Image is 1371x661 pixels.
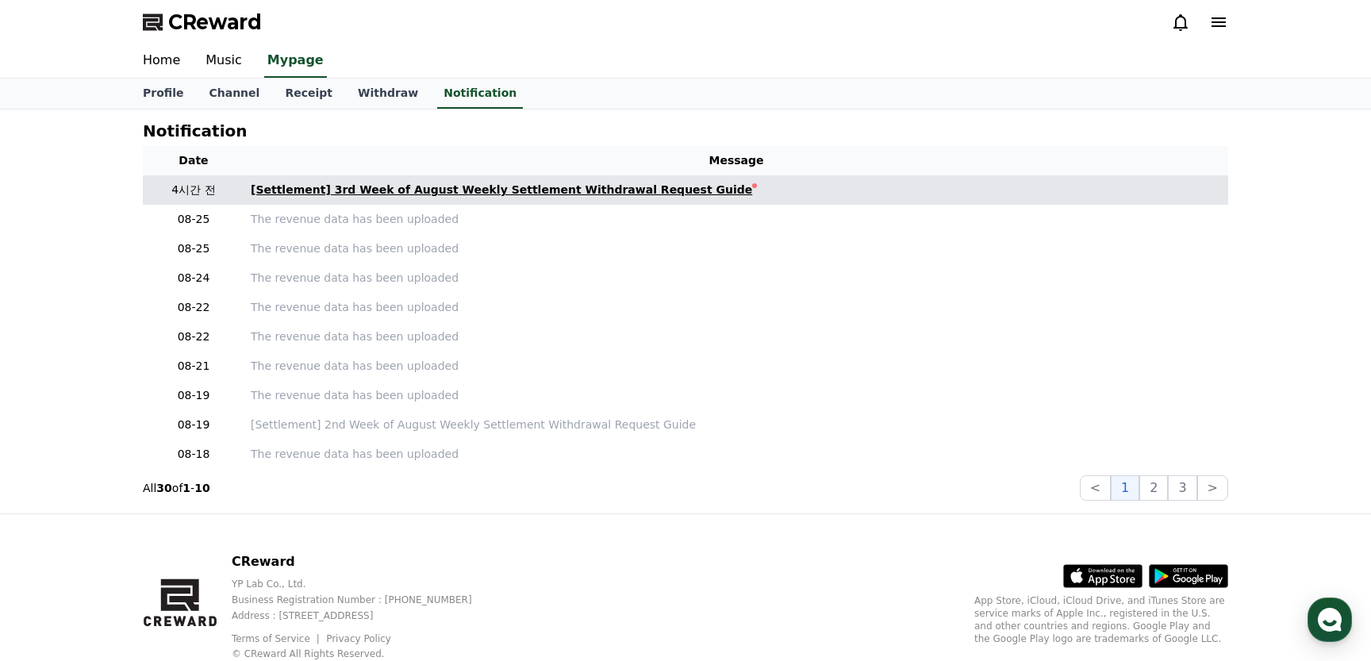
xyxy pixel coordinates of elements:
a: Settings [205,503,305,543]
a: Home [130,44,193,78]
p: CReward [232,552,497,571]
p: Business Registration Number : [PHONE_NUMBER] [232,594,497,606]
strong: 1 [182,482,190,494]
a: The revenue data has been uploaded [251,211,1222,228]
a: Home [5,503,105,543]
span: Settings [235,527,274,540]
p: 08-18 [149,446,238,463]
a: The revenue data has been uploaded [251,270,1222,286]
span: CReward [168,10,262,35]
p: 08-25 [149,211,238,228]
a: Music [193,44,255,78]
p: App Store, iCloud, iCloud Drive, and iTunes Store are service marks of Apple Inc., registered in ... [974,594,1228,645]
a: CReward [143,10,262,35]
button: < [1080,475,1111,501]
p: 4시간 전 [149,182,238,198]
th: Message [244,146,1228,175]
h4: Notification [143,122,247,140]
a: [Settlement] 2nd Week of August Weekly Settlement Withdrawal Request Guide [251,417,1222,433]
button: 1 [1111,475,1139,501]
span: Messages [132,528,179,540]
p: 08-19 [149,417,238,433]
a: The revenue data has been uploaded [251,329,1222,345]
th: Date [143,146,244,175]
span: Home [40,527,68,540]
a: Profile [130,79,196,109]
a: [Settlement] 3rd Week of August Weekly Settlement Withdrawal Request Guide [251,182,1222,198]
p: YP Lab Co., Ltd. [232,578,497,590]
button: > [1197,475,1228,501]
p: 08-25 [149,240,238,257]
button: 3 [1168,475,1196,501]
p: 08-22 [149,299,238,316]
p: Address : [STREET_ADDRESS] [232,609,497,622]
a: Messages [105,503,205,543]
a: The revenue data has been uploaded [251,299,1222,316]
p: © CReward All Rights Reserved. [232,648,497,660]
strong: 10 [194,482,209,494]
a: The revenue data has been uploaded [251,240,1222,257]
button: 2 [1139,475,1168,501]
a: Channel [196,79,272,109]
div: [Settlement] 3rd Week of August Weekly Settlement Withdrawal Request Guide [251,182,752,198]
a: The revenue data has been uploaded [251,387,1222,404]
p: 08-22 [149,329,238,345]
a: Terms of Service [232,633,322,644]
a: Notification [437,79,523,109]
strong: 30 [156,482,171,494]
a: The revenue data has been uploaded [251,358,1222,375]
p: 08-21 [149,358,238,375]
a: Withdraw [345,79,431,109]
p: All of - [143,480,210,496]
p: 08-24 [149,270,238,286]
a: The revenue data has been uploaded [251,446,1222,463]
a: Mypage [264,44,327,78]
p: 08-19 [149,387,238,404]
a: Privacy Policy [326,633,391,644]
a: Receipt [272,79,345,109]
